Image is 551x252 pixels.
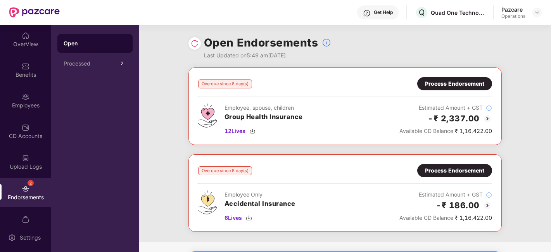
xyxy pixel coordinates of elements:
[246,215,252,221] img: svg+xml;base64,PHN2ZyBpZD0iRG93bmxvYWQtMzJ4MzIiIHhtbG5zPSJodHRwOi8vd3d3LnczLm9yZy8yMDAwL3N2ZyIgd2...
[425,79,484,88] div: Process Endorsement
[198,166,252,175] div: Overdue since 8 day(s)
[399,214,492,222] div: ₹ 1,16,422.00
[9,7,60,17] img: New Pazcare Logo
[117,59,126,68] div: 2
[198,190,217,214] img: svg+xml;base64,PHN2ZyB4bWxucz0iaHR0cDovL3d3dy53My5vcmcvMjAwMC9zdmciIHdpZHRoPSI0OS4zMjEiIGhlaWdodD...
[486,105,492,111] img: svg+xml;base64,PHN2ZyBpZD0iSW5mb18tXzMyeDMyIiBkYXRhLW5hbWU9IkluZm8gLSAzMngzMiIgeG1sbnM9Imh0dHA6Ly...
[225,104,303,112] div: Employee, spouse, children
[225,199,295,209] h3: Accidental Insurance
[198,79,252,88] div: Overdue since 8 day(s)
[204,34,318,51] h1: Open Endorsements
[501,13,525,19] div: Operations
[363,9,371,17] img: svg+xml;base64,PHN2ZyBpZD0iSGVscC0zMngzMiIgeG1sbnM9Imh0dHA6Ly93d3cudzMub3JnLzIwMDAvc3ZnIiB3aWR0aD...
[501,6,525,13] div: Pazcare
[399,128,453,134] span: Available CD Balance
[198,104,217,128] img: svg+xml;base64,PHN2ZyB4bWxucz0iaHR0cDovL3d3dy53My5vcmcvMjAwMC9zdmciIHdpZHRoPSI0Ny43MTQiIGhlaWdodD...
[28,180,34,186] div: 2
[486,192,492,198] img: svg+xml;base64,PHN2ZyBpZD0iSW5mb18tXzMyeDMyIiBkYXRhLW5hbWU9IkluZm8gLSAzMngzMiIgeG1sbnM9Imh0dHA6Ly...
[64,40,126,47] div: Open
[534,9,540,16] img: svg+xml;base64,PHN2ZyBpZD0iRHJvcGRvd24tMzJ4MzIiIHhtbG5zPSJodHRwOi8vd3d3LnczLm9yZy8yMDAwL3N2ZyIgd2...
[419,8,425,17] span: Q
[436,199,480,212] h2: -₹ 186.00
[483,114,492,123] img: svg+xml;base64,PHN2ZyBpZD0iQmFjay0yMHgyMCIgeG1sbnM9Imh0dHA6Ly93d3cudzMub3JnLzIwMDAvc3ZnIiB3aWR0aD...
[399,190,492,199] div: Estimated Amount + GST
[22,62,29,70] img: svg+xml;base64,PHN2ZyBpZD0iQmVuZWZpdHMiIHhtbG5zPSJodHRwOi8vd3d3LnczLm9yZy8yMDAwL3N2ZyIgd2lkdGg9Ij...
[483,201,492,210] img: svg+xml;base64,PHN2ZyBpZD0iQmFjay0yMHgyMCIgeG1sbnM9Imh0dHA6Ly93d3cudzMub3JnLzIwMDAvc3ZnIiB3aWR0aD...
[374,9,393,16] div: Get Help
[225,112,303,122] h3: Group Health Insurance
[399,127,492,135] div: ₹ 1,16,422.00
[22,154,29,162] img: svg+xml;base64,PHN2ZyBpZD0iVXBsb2FkX0xvZ3MiIGRhdGEtbmFtZT0iVXBsb2FkIExvZ3MiIHhtbG5zPSJodHRwOi8vd3...
[8,234,16,242] img: svg+xml;base64,PHN2ZyBpZD0iU2V0dGluZy0yMHgyMCIgeG1sbnM9Imh0dHA6Ly93d3cudzMub3JnLzIwMDAvc3ZnIiB3aW...
[64,60,117,67] div: Processed
[225,127,245,135] span: 12 Lives
[431,9,485,16] div: Quad One Technologies Private Limited
[22,32,29,40] img: svg+xml;base64,PHN2ZyBpZD0iSG9tZSIgeG1sbnM9Imh0dHA6Ly93d3cudzMub3JnLzIwMDAvc3ZnIiB3aWR0aD0iMjAiIG...
[17,234,43,242] div: Settings
[22,93,29,101] img: svg+xml;base64,PHN2ZyBpZD0iRW1wbG95ZWVzIiB4bWxucz0iaHR0cDovL3d3dy53My5vcmcvMjAwMC9zdmciIHdpZHRoPS...
[399,104,492,112] div: Estimated Amount + GST
[428,112,480,125] h2: -₹ 2,337.00
[225,190,295,199] div: Employee Only
[191,40,199,47] img: svg+xml;base64,PHN2ZyBpZD0iUmVsb2FkLTMyeDMyIiB4bWxucz0iaHR0cDovL3d3dy53My5vcmcvMjAwMC9zdmciIHdpZH...
[399,214,453,221] span: Available CD Balance
[249,128,256,134] img: svg+xml;base64,PHN2ZyBpZD0iRG93bmxvYWQtMzJ4MzIiIHhtbG5zPSJodHRwOi8vd3d3LnczLm9yZy8yMDAwL3N2ZyIgd2...
[425,166,484,175] div: Process Endorsement
[22,185,29,193] img: svg+xml;base64,PHN2ZyBpZD0iRW5kb3JzZW1lbnRzIiB4bWxucz0iaHR0cDovL3d3dy53My5vcmcvMjAwMC9zdmciIHdpZH...
[322,38,331,47] img: svg+xml;base64,PHN2ZyBpZD0iSW5mb18tXzMyeDMyIiBkYXRhLW5hbWU9IkluZm8gLSAzMngzMiIgeG1sbnM9Imh0dHA6Ly...
[22,216,29,223] img: svg+xml;base64,PHN2ZyBpZD0iTXlfT3JkZXJzIiBkYXRhLW5hbWU9Ik15IE9yZGVycyIgeG1sbnM9Imh0dHA6Ly93d3cudz...
[204,51,332,60] div: Last Updated on 5:49 am[DATE]
[22,124,29,131] img: svg+xml;base64,PHN2ZyBpZD0iQ0RfQWNjb3VudHMiIGRhdGEtbmFtZT0iQ0QgQWNjb3VudHMiIHhtbG5zPSJodHRwOi8vd3...
[225,214,242,222] span: 6 Lives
